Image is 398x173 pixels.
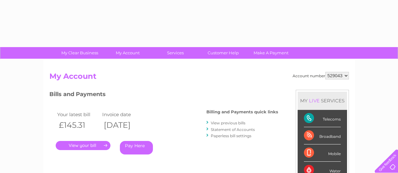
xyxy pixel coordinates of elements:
div: Mobile [304,144,341,162]
th: [DATE] [101,119,146,132]
a: View previous bills [211,121,245,125]
a: My Account [102,47,154,59]
th: £145.31 [56,119,101,132]
h3: Bills and Payments [49,90,278,101]
div: Broadband [304,127,341,144]
a: . [56,141,110,150]
a: Statement of Accounts [211,127,255,132]
a: Make A Payment [245,47,297,59]
a: Services [149,47,201,59]
h4: Billing and Payments quick links [206,110,278,114]
td: Your latest bill [56,110,101,119]
div: Telecoms [304,110,341,127]
div: Account number [293,72,349,79]
td: Invoice date [101,110,146,119]
div: MY SERVICES [298,92,347,110]
a: Paperless bill settings [211,133,251,138]
a: Pay Here [120,141,153,154]
h2: My Account [49,72,349,84]
a: Customer Help [197,47,249,59]
a: My Clear Business [54,47,106,59]
div: LIVE [308,98,321,104]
